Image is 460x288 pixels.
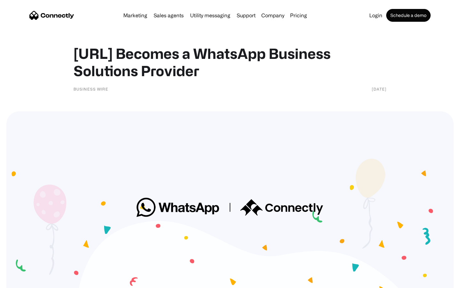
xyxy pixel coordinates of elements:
a: Pricing [287,13,310,18]
a: Schedule a demo [386,9,431,22]
div: Company [261,11,284,20]
a: Sales agents [151,13,186,18]
a: Marketing [121,13,150,18]
aside: Language selected: English [6,277,38,286]
a: Login [367,13,385,18]
h1: [URL] Becomes a WhatsApp Business Solutions Provider [73,45,387,79]
a: Utility messaging [188,13,233,18]
div: [DATE] [372,86,387,92]
ul: Language list [13,277,38,286]
a: Support [234,13,258,18]
div: Business Wire [73,86,108,92]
